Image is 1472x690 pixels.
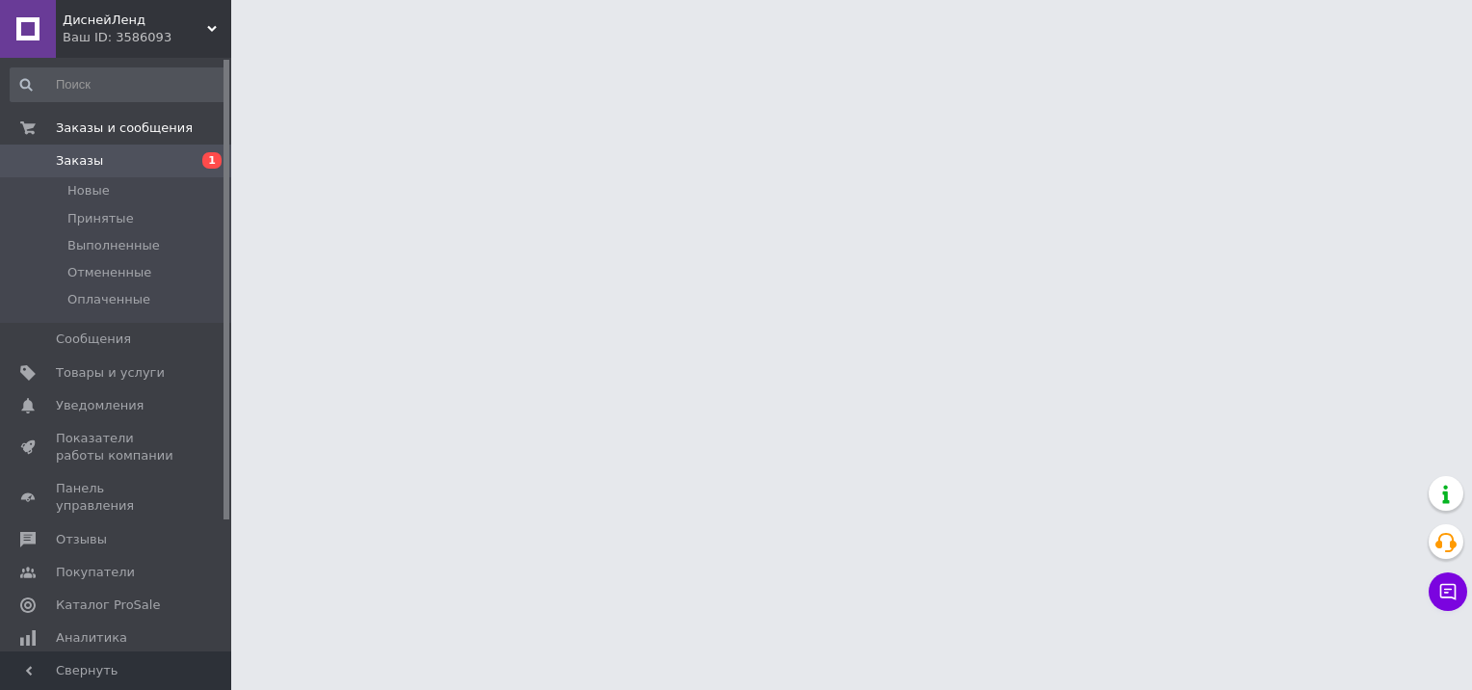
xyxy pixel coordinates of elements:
span: Отзывы [56,531,107,548]
span: Товары и услуги [56,364,165,382]
span: Новые [67,182,110,199]
span: Каталог ProSale [56,597,160,614]
span: Заказы и сообщения [56,119,193,137]
span: Принятые [67,210,134,227]
span: Отмененные [67,264,151,281]
span: Панель управления [56,480,178,515]
input: Поиск [10,67,227,102]
span: Заказы [56,152,103,170]
span: 1 [202,152,222,169]
span: Покупатели [56,564,135,581]
div: Ваш ID: 3586093 [63,29,231,46]
span: Выполненные [67,237,160,254]
span: Сообщения [56,331,131,348]
button: Чат с покупателем [1429,572,1467,611]
span: ДиснейЛенд [63,12,207,29]
span: Показатели работы компании [56,430,178,464]
span: Уведомления [56,397,144,414]
span: Оплаченные [67,291,150,308]
span: Аналитика [56,629,127,647]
